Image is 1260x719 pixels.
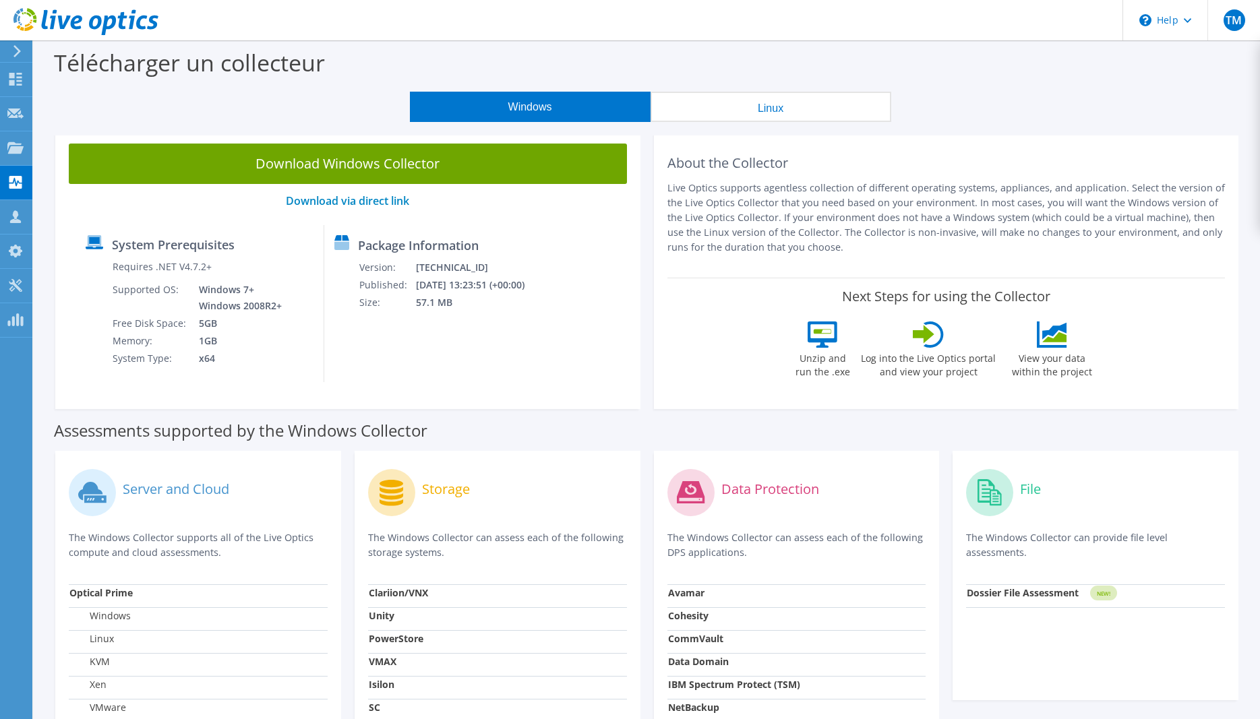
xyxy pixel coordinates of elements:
[112,315,189,332] td: Free Disk Space:
[1139,14,1151,26] svg: \n
[112,332,189,350] td: Memory:
[967,586,1079,599] strong: Dossier File Assessment
[668,609,709,622] strong: Cohesity
[189,332,284,350] td: 1GB
[113,260,212,274] label: Requires .NET V4.7.2+
[69,632,114,646] label: Linux
[667,155,1226,171] h2: About the Collector
[368,530,627,560] p: The Windows Collector can assess each of the following storage systems.
[668,655,729,668] strong: Data Domain
[791,348,853,379] label: Unzip and run the .exe
[966,530,1225,560] p: The Windows Collector can provide file level assessments.
[1097,590,1110,597] tspan: NEW!
[1020,482,1041,496] label: File
[842,288,1050,305] label: Next Steps for using the Collector
[860,348,996,379] label: Log into the Live Optics portal and view your project
[369,609,394,622] strong: Unity
[189,350,284,367] td: x64
[415,276,542,294] td: [DATE] 13:23:51 (+00:00)
[651,92,891,122] button: Linux
[415,294,542,311] td: 57.1 MB
[668,586,704,599] strong: Avamar
[369,701,380,714] strong: SC
[1224,9,1245,31] span: TM
[369,655,396,668] strong: VMAX
[112,350,189,367] td: System Type:
[667,181,1226,255] p: Live Optics supports agentless collection of different operating systems, appliances, and applica...
[69,701,126,714] label: VMware
[69,678,107,691] label: Xen
[415,259,542,276] td: [TECHNICAL_ID]
[1003,348,1100,379] label: View your data within the project
[123,482,229,496] label: Server and Cloud
[422,482,470,496] label: Storage
[69,609,131,623] label: Windows
[667,530,926,560] p: The Windows Collector can assess each of the following DPS applications.
[668,678,800,691] strong: IBM Spectrum Protect (TSM)
[54,424,427,437] label: Assessments supported by the Windows Collector
[189,281,284,315] td: Windows 7+ Windows 2008R2+
[112,281,189,315] td: Supported OS:
[112,238,235,251] label: System Prerequisites
[69,530,328,560] p: The Windows Collector supports all of the Live Optics compute and cloud assessments.
[359,294,415,311] td: Size:
[359,259,415,276] td: Version:
[54,47,325,78] label: Télécharger un collecteur
[359,276,415,294] td: Published:
[369,632,423,645] strong: PowerStore
[369,678,394,691] strong: Isilon
[69,586,133,599] strong: Optical Prime
[69,655,110,668] label: KVM
[369,586,428,599] strong: Clariion/VNX
[69,144,627,184] a: Download Windows Collector
[410,92,651,122] button: Windows
[358,239,479,252] label: Package Information
[668,632,723,645] strong: CommVault
[189,315,284,332] td: 5GB
[286,193,409,208] a: Download via direct link
[721,482,819,496] label: Data Protection
[668,701,719,714] strong: NetBackup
